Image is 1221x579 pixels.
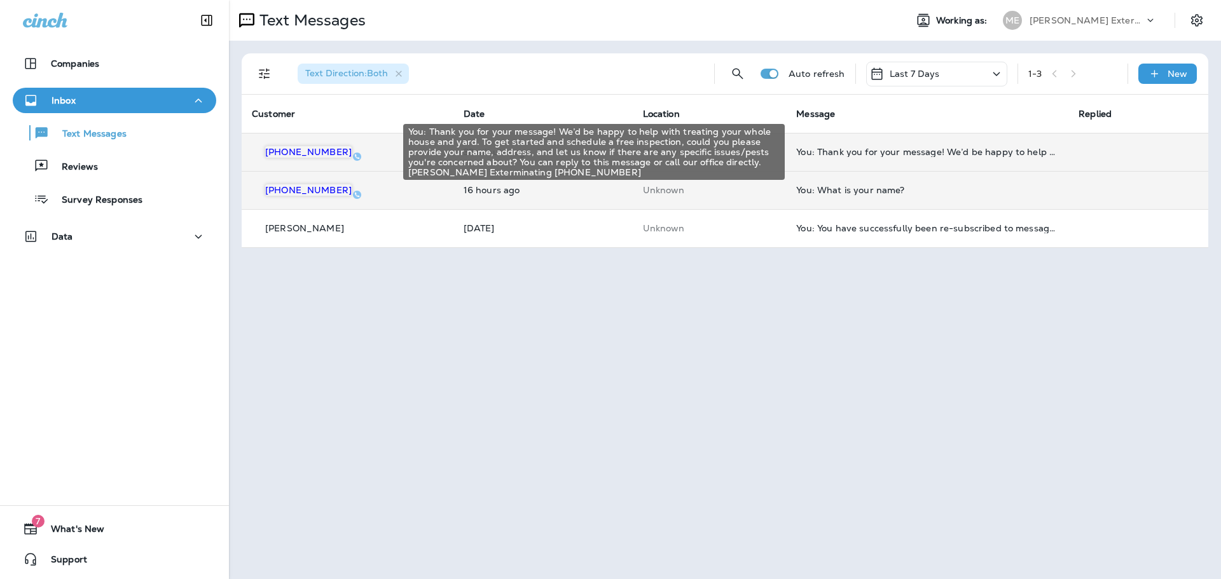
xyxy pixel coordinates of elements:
[265,184,352,196] span: [PHONE_NUMBER]
[13,88,216,113] button: Inbox
[298,64,409,84] div: Text Direction:Both
[725,61,750,86] button: Search Messages
[643,185,776,195] p: This customer does not have a last location and the phone number they messaged is not assigned to...
[1185,9,1208,32] button: Settings
[464,108,485,119] span: Date
[936,15,990,26] span: Working as:
[13,119,216,146] button: Text Messages
[13,186,216,212] button: Survey Responses
[49,161,98,174] p: Reviews
[13,516,216,542] button: 7What's New
[890,69,940,79] p: Last 7 Days
[1168,69,1187,79] p: New
[189,8,224,33] button: Collapse Sidebar
[52,231,73,242] p: Data
[50,128,127,140] p: Text Messages
[13,153,216,179] button: Reviews
[796,108,835,119] span: Message
[252,108,295,119] span: Customer
[32,515,45,528] span: 7
[254,11,366,30] p: Text Messages
[643,108,680,119] span: Location
[38,554,87,569] span: Support
[789,69,845,79] p: Auto refresh
[13,547,216,572] button: Support
[643,223,776,233] p: This customer does not have a last location and the phone number they messaged is not assigned to...
[13,51,216,76] button: Companies
[796,185,1058,195] div: You: What is your name?
[13,224,216,249] button: Data
[1030,15,1144,25] p: [PERSON_NAME] Exterminating
[1079,108,1112,119] span: Replied
[265,223,344,233] p: [PERSON_NAME]
[403,124,785,180] div: You: Thank you for your message! We’d be happy to help with treating your whole house and yard. T...
[51,58,99,69] p: Companies
[38,524,104,539] span: What's New
[796,147,1058,157] div: You: Thank you for your message! We’d be happy to help with treating your whole house and yard. T...
[1003,11,1022,30] div: ME
[1028,69,1042,79] div: 1 - 3
[305,67,388,79] span: Text Direction : Both
[52,95,76,106] p: Inbox
[464,185,623,195] p: Sep 2, 2025 06:51 PM
[252,61,277,86] button: Filters
[49,194,142,207] p: Survey Responses
[796,223,1058,233] div: You: You have successfully been re-subscribed to messages from Mares Exterminating. Reply HELP fo...
[464,223,623,233] p: Sep 2, 2025 10:45 AM
[265,146,352,158] span: [PHONE_NUMBER]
